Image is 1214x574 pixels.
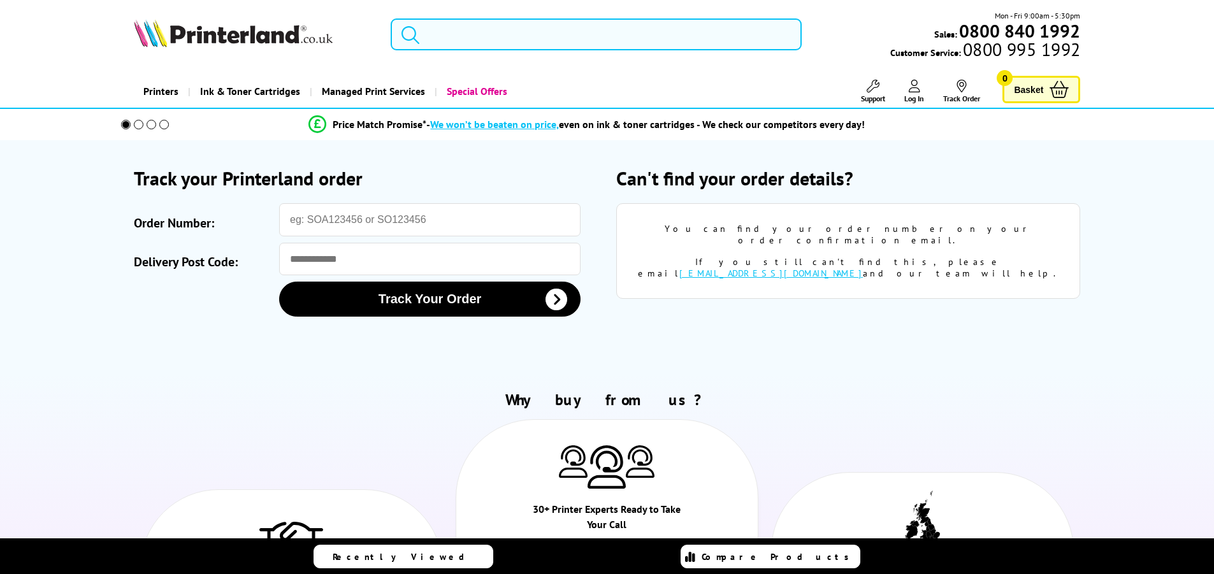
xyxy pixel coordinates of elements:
div: You can find your order number on your order confirmation email. [636,223,1060,246]
span: Compare Products [702,551,856,563]
a: Printers [134,75,188,108]
span: Customer Service: [890,43,1080,59]
a: Special Offers [435,75,517,108]
h2: Track your Printerland order [134,166,598,190]
button: Track Your Order [279,282,581,317]
label: Order Number: [134,210,273,236]
img: Printer Experts [588,445,626,489]
img: Printer Experts [626,445,654,478]
div: If you still can't find this, please email and our team will help. [636,256,1060,279]
span: Support [861,94,885,103]
a: Ink & Toner Cartridges [188,75,310,108]
a: 0800 840 1992 [957,25,1080,37]
img: Trusted Service [259,515,323,566]
div: 30+ Printer Experts Ready to Take Your Call [531,501,683,538]
a: Track Order [943,80,980,103]
div: - even on ink & toner cartridges - We check our competitors every day! [426,118,865,131]
span: Log In [904,94,924,103]
img: Printerland Logo [134,19,333,47]
a: Log In [904,80,924,103]
h2: Can't find your order details? [616,166,1080,190]
b: 0800 840 1992 [959,19,1080,43]
span: Mon - Fri 9:00am - 5:30pm [995,10,1080,22]
a: Managed Print Services [310,75,435,108]
a: Printerland Logo [134,19,375,50]
a: Basket 0 [1002,76,1080,103]
a: [EMAIL_ADDRESS][DOMAIN_NAME] [679,268,863,279]
span: We won’t be beaten on price, [430,118,559,131]
a: Support [861,80,885,103]
span: 0 [997,70,1013,86]
label: Delivery Post Code: [134,249,273,275]
span: Sales: [934,28,957,40]
span: Recently Viewed [333,551,477,563]
span: 0800 995 1992 [961,43,1080,55]
a: Recently Viewed [314,545,493,568]
li: modal_Promise [104,113,1071,136]
h2: Why buy from us? [134,390,1081,410]
span: Ink & Toner Cartridges [200,75,300,108]
span: Basket [1014,81,1043,98]
span: Price Match Promise* [333,118,426,131]
a: Compare Products [681,545,860,568]
img: Printer Experts [559,445,588,478]
input: eg: SOA123456 or SO123456 [279,203,581,236]
img: UK tax payer [905,491,940,549]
